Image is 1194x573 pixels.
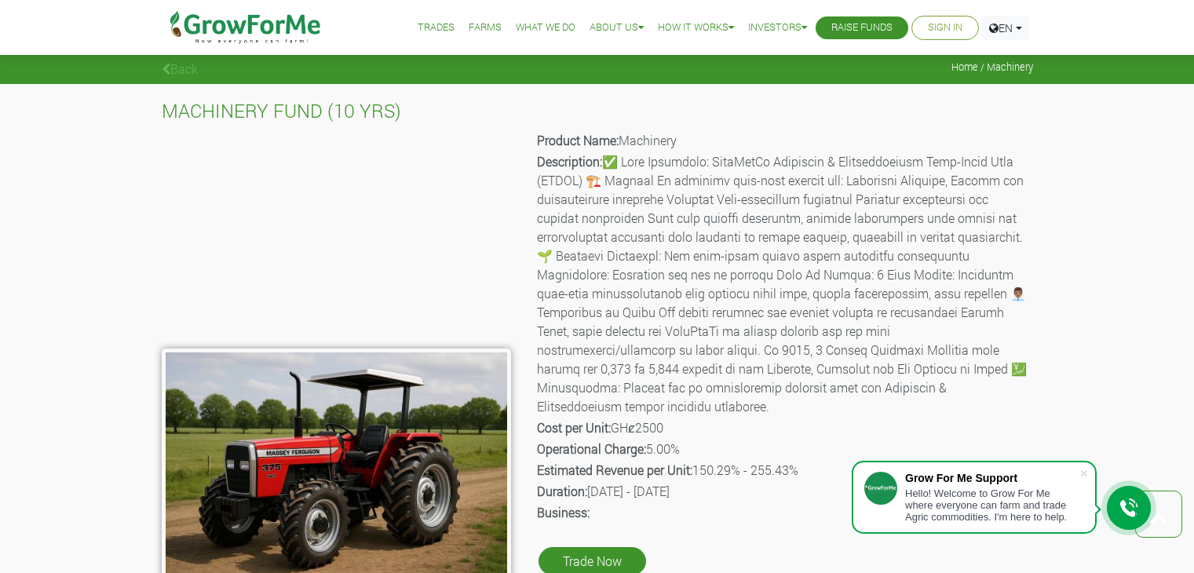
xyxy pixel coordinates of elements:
p: 150.29% - 255.43% [537,461,1031,480]
a: Investors [748,20,807,36]
b: Description: [537,153,602,170]
b: Estimated Revenue per Unit: [537,462,692,478]
a: How it Works [658,20,734,36]
a: Sign In [928,20,962,36]
a: Trades [418,20,455,36]
div: Grow For Me Support [905,472,1079,484]
p: Machinery [537,131,1031,150]
p: GHȼ2500 [537,418,1031,437]
p: ✅ Lore Ipsumdolo: SitaMetCo Adipiscin & Elitseddoeiusm Temp-Incid Utla (ETDOL) 🏗️ Magnaal En admi... [537,152,1031,416]
p: [DATE] - [DATE] [537,482,1031,501]
a: Back [162,60,198,77]
span: Home / Machinery [951,61,1033,73]
a: Raise Funds [831,20,893,36]
b: Duration: [537,483,587,499]
p: 5.00% [537,440,1031,458]
a: What We Do [516,20,575,36]
a: About Us [590,20,644,36]
div: Hello! Welcome to Grow For Me where everyone can farm and trade Agric commodities. I'm here to help. [905,487,1079,523]
a: Farms [469,20,502,36]
a: EN [982,16,1029,40]
b: Operational Charge: [537,440,646,457]
b: Product Name: [537,132,619,148]
b: Business: [537,504,590,520]
h4: MACHINERY FUND (10 YRS) [162,100,1033,122]
b: Cost per Unit: [537,419,611,436]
